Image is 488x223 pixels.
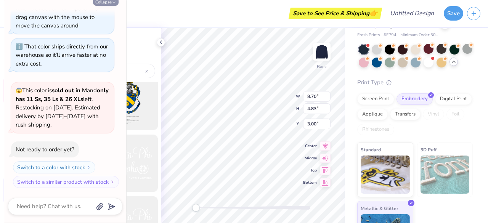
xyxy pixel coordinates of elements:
div: Digital Print [435,93,472,105]
div: Accessibility label [192,204,200,212]
span: Fresh Prints [357,32,380,39]
img: Back [314,44,329,59]
span: Bottom [303,180,317,186]
div: Foil [446,109,464,120]
span: Center [303,143,317,149]
strong: sold out in M [52,87,87,94]
span: Middle [303,155,317,161]
img: Switch to a similar product with stock [110,180,115,184]
div: Print Type [357,78,473,87]
span: 3D Puff [421,146,437,154]
button: Save [444,6,463,21]
strong: only has 11 Ss, 35 Ls & 26 XLs [16,87,109,103]
div: Back [317,63,327,70]
div: Save to See Price & Shipping [291,8,380,19]
div: Vinyl [423,109,444,120]
div: Not ready to order yet? [16,146,74,153]
span: Minimum Order: 50 + [400,32,438,39]
div: Embroidery [396,93,433,105]
div: Applique [357,109,388,120]
div: That color ships directly from our warehouse so it’ll arrive faster at no extra cost. [16,43,108,67]
span: Standard [361,146,381,154]
img: Switch to a color with stock [87,165,91,170]
img: 3D Puff [421,156,470,194]
span: 😱 [16,87,22,94]
span: Top [303,167,317,173]
button: Switch to a color with stock [13,161,95,173]
span: Metallic & Glitter [361,204,398,212]
span: This color is and left. Restocking on [DATE]. Estimated delivery by [DATE]–[DATE] with rush shipp... [16,87,109,128]
div: Rhinestones [357,124,394,135]
div: Screen Print [357,93,394,105]
input: Untitled Design [384,6,440,21]
span: # FP94 [384,32,396,39]
img: Standard [361,156,410,194]
span: 👉 [369,8,378,18]
div: Transfers [390,109,421,120]
button: Switch to a similar product with stock [13,176,119,188]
